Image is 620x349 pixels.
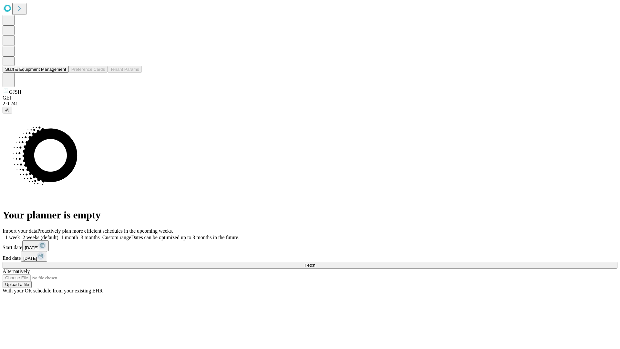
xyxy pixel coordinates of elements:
h1: Your planner is empty [3,209,617,221]
button: Upload a file [3,281,32,288]
button: Preference Cards [69,66,108,73]
button: [DATE] [21,251,47,262]
span: 1 month [61,235,78,240]
span: 1 week [5,235,20,240]
span: [DATE] [23,256,37,261]
span: [DATE] [25,245,38,250]
span: Dates can be optimized up to 3 months in the future. [131,235,239,240]
span: Custom range [102,235,131,240]
span: Alternatively [3,269,30,274]
span: 2 weeks (default) [23,235,58,240]
div: Start date [3,240,617,251]
button: Fetch [3,262,617,269]
div: 2.0.241 [3,101,617,107]
span: Fetch [305,263,315,268]
div: GEI [3,95,617,101]
button: Tenant Params [108,66,142,73]
div: End date [3,251,617,262]
span: @ [5,108,10,112]
button: Staff & Equipment Management [3,66,69,73]
span: Proactively plan more efficient schedules in the upcoming weeks. [37,228,173,234]
span: With your OR schedule from your existing EHR [3,288,103,293]
button: @ [3,107,12,113]
span: 3 months [81,235,100,240]
button: [DATE] [22,240,49,251]
span: Import your data [3,228,37,234]
span: GJSH [9,89,21,95]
